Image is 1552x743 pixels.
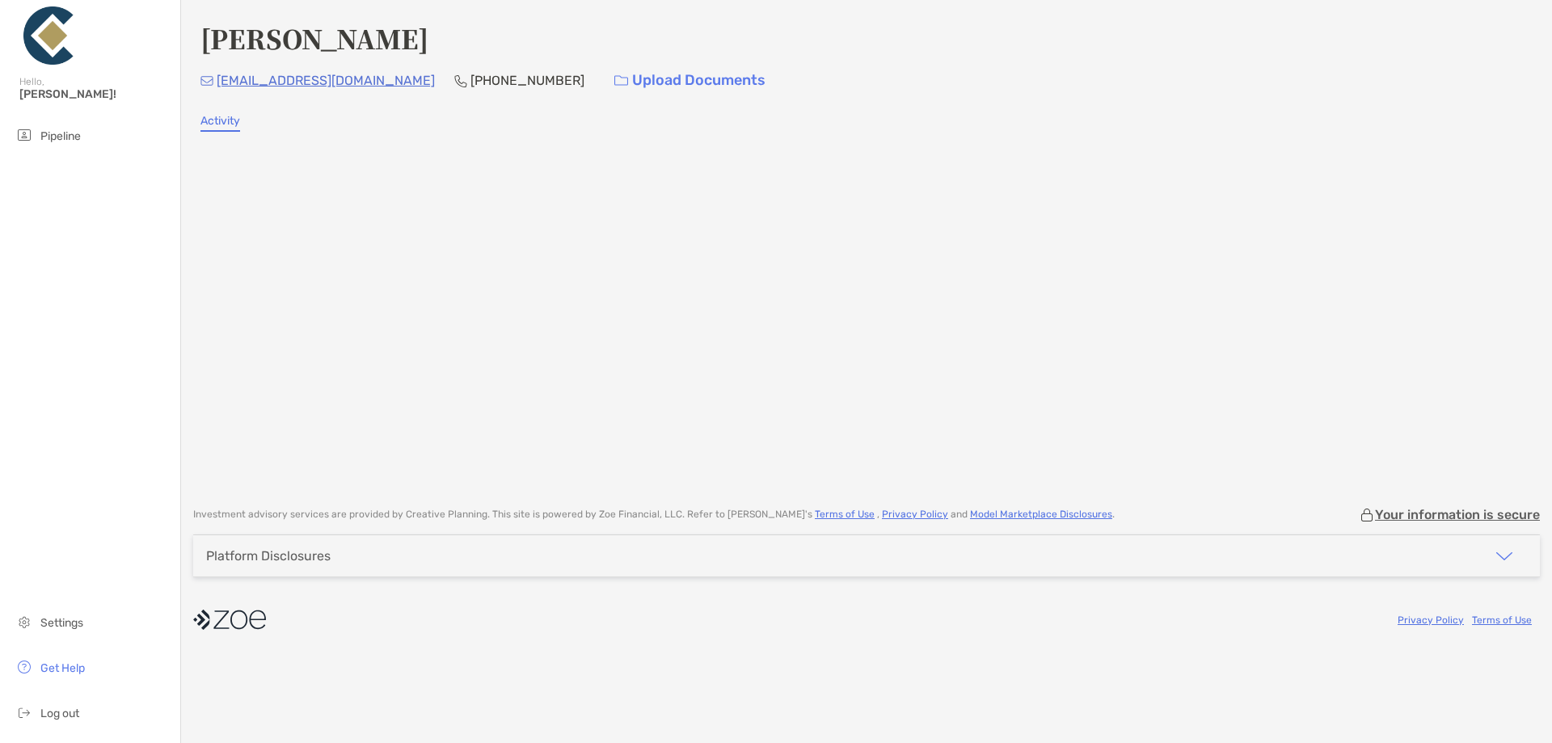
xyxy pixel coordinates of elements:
[217,70,435,91] p: [EMAIL_ADDRESS][DOMAIN_NAME]
[200,76,213,86] img: Email Icon
[1472,614,1532,626] a: Terms of Use
[470,70,584,91] p: [PHONE_NUMBER]
[40,661,85,675] span: Get Help
[19,87,171,101] span: [PERSON_NAME]!
[15,125,34,145] img: pipeline icon
[970,509,1112,520] a: Model Marketplace Disclosures
[614,75,628,87] img: button icon
[19,6,78,65] img: Zoe Logo
[206,548,331,564] div: Platform Disclosures
[604,63,776,98] a: Upload Documents
[200,114,240,132] a: Activity
[15,657,34,677] img: get-help icon
[1495,547,1514,566] img: icon arrow
[200,19,428,57] h4: [PERSON_NAME]
[193,509,1115,521] p: Investment advisory services are provided by Creative Planning . This site is powered by Zoe Fina...
[815,509,875,520] a: Terms of Use
[40,616,83,630] span: Settings
[15,703,34,722] img: logout icon
[40,129,81,143] span: Pipeline
[1398,614,1464,626] a: Privacy Policy
[882,509,948,520] a: Privacy Policy
[193,602,266,638] img: company logo
[1375,507,1540,522] p: Your information is secure
[15,612,34,631] img: settings icon
[40,707,79,720] span: Log out
[454,74,467,87] img: Phone Icon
